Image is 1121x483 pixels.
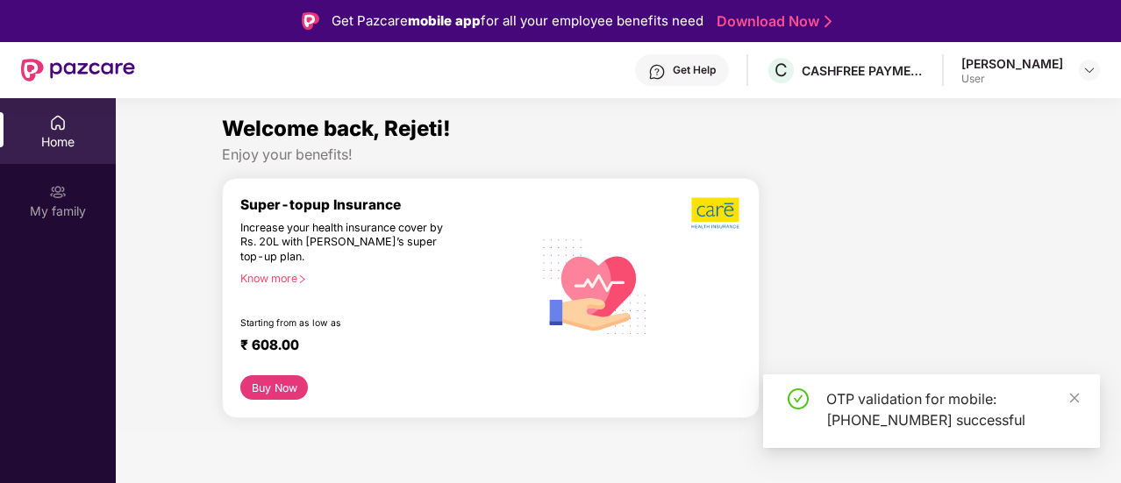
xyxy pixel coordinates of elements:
[332,11,703,32] div: Get Pazcare for all your employee benefits need
[222,116,451,141] span: Welcome back, Rejeti!
[302,12,319,30] img: Logo
[240,375,308,400] button: Buy Now
[717,12,826,31] a: Download Now
[775,60,788,81] span: C
[788,388,809,409] span: check-circle
[961,55,1063,72] div: [PERSON_NAME]
[297,274,307,284] span: right
[240,272,522,284] div: Know more
[826,388,1079,430] div: OTP validation for mobile: [PHONE_NUMBER] successful
[240,337,515,358] div: ₹ 608.00
[648,63,666,81] img: svg+xml;base64,PHN2ZyBpZD0iSGVscC0zMngzMiIgeG1sbnM9Imh0dHA6Ly93d3cudzMub3JnLzIwMDAvc3ZnIiB3aWR0aD...
[691,196,741,230] img: b5dec4f62d2307b9de63beb79f102df3.png
[673,63,716,77] div: Get Help
[49,183,67,201] img: svg+xml;base64,PHN2ZyB3aWR0aD0iMjAiIGhlaWdodD0iMjAiIHZpZXdCb3g9IjAgMCAyMCAyMCIgZmlsbD0ibm9uZSIgeG...
[240,196,532,213] div: Super-topup Insurance
[49,114,67,131] img: svg+xml;base64,PHN2ZyBpZD0iSG9tZSIgeG1sbnM9Imh0dHA6Ly93d3cudzMub3JnLzIwMDAvc3ZnIiB3aWR0aD0iMjAiIG...
[240,221,457,265] div: Increase your health insurance cover by Rs. 20L with [PERSON_NAME]’s super top-up plan.
[1068,392,1081,404] span: close
[240,317,458,330] div: Starting from as low as
[961,72,1063,86] div: User
[532,222,658,349] img: svg+xml;base64,PHN2ZyB4bWxucz0iaHR0cDovL3d3dy53My5vcmcvMjAwMC9zdmciIHhtbG5zOnhsaW5rPSJodHRwOi8vd3...
[222,146,1015,164] div: Enjoy your benefits!
[21,59,135,82] img: New Pazcare Logo
[802,62,925,79] div: CASHFREE PAYMENTS INDIA PVT. LTD.
[1082,63,1096,77] img: svg+xml;base64,PHN2ZyBpZD0iRHJvcGRvd24tMzJ4MzIiIHhtbG5zPSJodHRwOi8vd3d3LnczLm9yZy8yMDAwL3N2ZyIgd2...
[825,12,832,31] img: Stroke
[408,12,481,29] strong: mobile app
